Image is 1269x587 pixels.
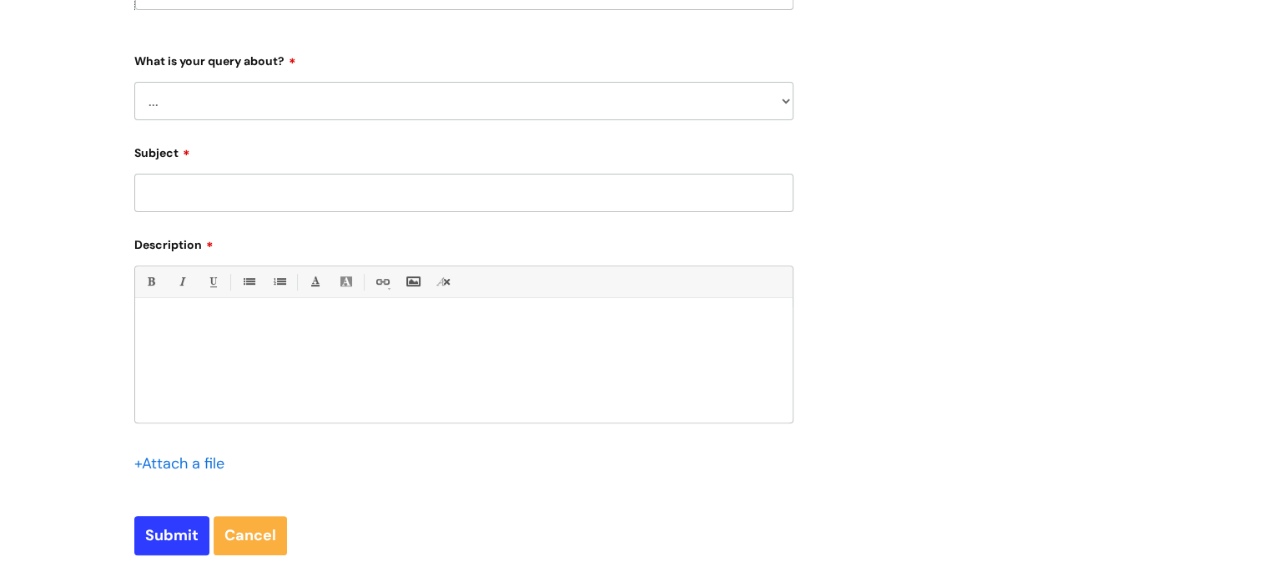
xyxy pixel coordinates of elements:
[140,271,161,292] a: Bold (Ctrl-B)
[134,516,209,554] input: Submit
[134,450,234,477] div: Attach a file
[305,271,325,292] a: Font Color
[171,271,192,292] a: Italic (Ctrl-I)
[402,271,423,292] a: Insert Image...
[134,453,142,473] span: +
[134,48,793,68] label: What is your query about?
[371,271,392,292] a: Link
[202,271,223,292] a: Underline(Ctrl-U)
[134,140,793,160] label: Subject
[134,232,793,252] label: Description
[214,516,287,554] a: Cancel
[335,271,356,292] a: Back Color
[269,271,290,292] a: 1. Ordered List (Ctrl-Shift-8)
[238,271,259,292] a: • Unordered List (Ctrl-Shift-7)
[433,271,454,292] a: Remove formatting (Ctrl-\)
